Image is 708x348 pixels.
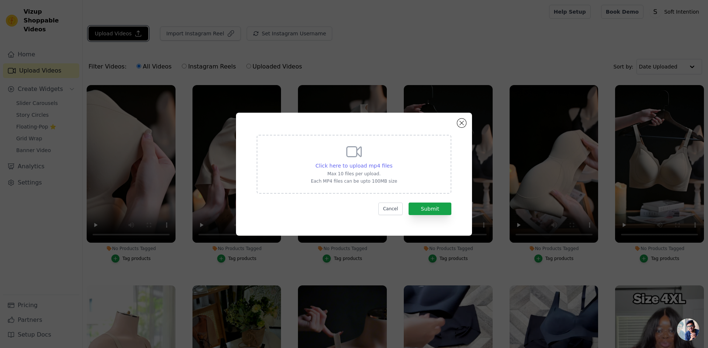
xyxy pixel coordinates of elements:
button: Submit [409,203,451,215]
span: Click here to upload mp4 files [316,163,393,169]
button: Close modal [457,119,466,127]
div: 开放式聊天 [677,319,699,341]
p: Each MP4 files can be upto 100MB size [311,178,397,184]
button: Cancel [378,203,403,215]
p: Max 10 files per upload. [311,171,397,177]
